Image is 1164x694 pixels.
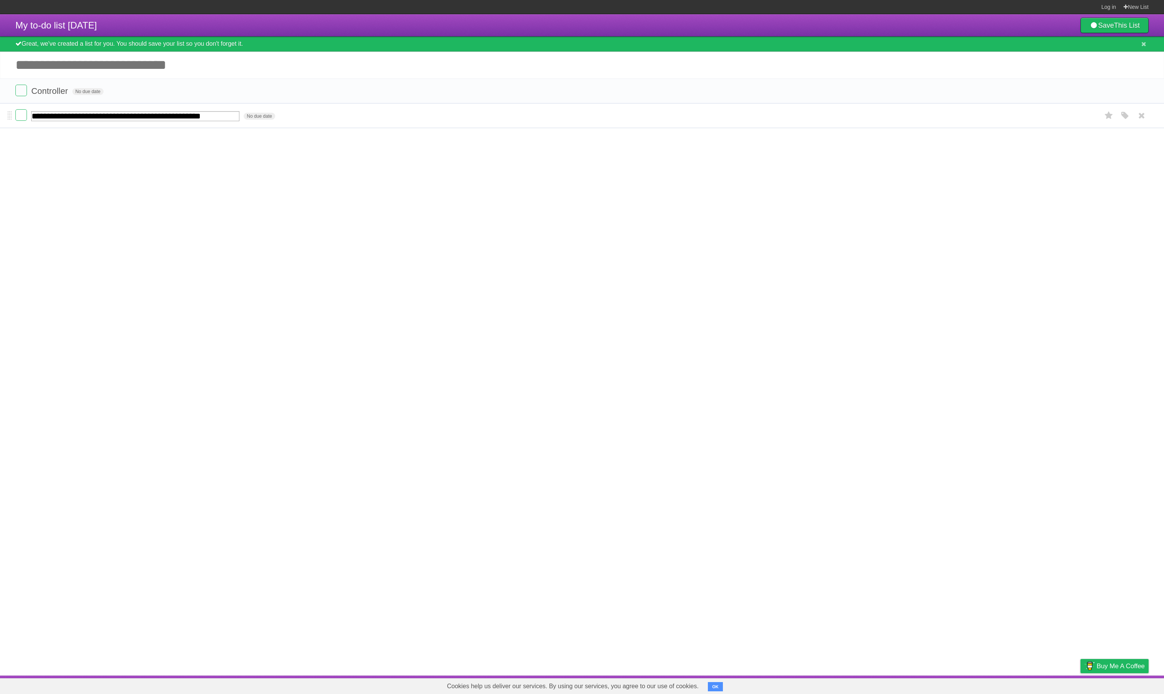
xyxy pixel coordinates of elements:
span: No due date [244,113,275,120]
button: OK [708,682,723,691]
a: SaveThis List [1080,18,1149,33]
span: Buy me a coffee [1097,659,1145,673]
img: Buy me a coffee [1084,659,1095,672]
a: Terms [1044,677,1061,692]
a: Suggest a feature [1100,677,1149,692]
span: Cookies help us deliver our services. By using our services, you agree to our use of cookies. [439,679,706,694]
label: Star task [1102,109,1116,122]
a: About [978,677,994,692]
span: No due date [72,88,104,95]
a: Buy me a coffee [1080,659,1149,673]
label: Done [15,109,27,121]
label: Done [15,85,27,96]
b: This List [1114,22,1140,29]
a: Privacy [1070,677,1090,692]
span: My to-do list [DATE] [15,20,97,30]
span: Controller [31,86,70,96]
a: Developers [1003,677,1035,692]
